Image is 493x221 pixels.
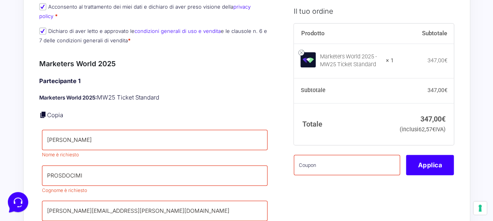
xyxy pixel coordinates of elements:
a: Copia i dettagli dell'acquirente [39,111,47,119]
span: € [444,87,447,94]
a: Open Help Center [98,110,144,116]
small: (inclusi IVA) [400,127,446,133]
img: dark [25,56,41,72]
img: dark [13,56,28,72]
button: Help [102,149,151,167]
a: Copia [47,111,63,119]
a: privacy policy [39,4,251,19]
button: Home [6,149,55,167]
button: Le tue preferenze relative al consenso per le tecnologie di tracciamento [473,201,487,215]
input: Coupon [294,155,400,176]
h3: Marketers World 2025 [39,58,271,69]
input: Dichiaro di aver letto e approvato lecondizioni generali di uso e venditae le clausole n. 6 e 7 d... [39,27,46,34]
button: Messages [55,149,103,167]
span: € [432,127,435,133]
input: Search for an Article... [18,127,128,134]
p: Home [24,160,37,167]
strong: × 1 [386,57,394,65]
p: Help [122,160,132,167]
input: Acconsento al trattamento dei miei dati e dichiaro di aver preso visione dellaprivacy policy [39,3,46,10]
p: MW25 Ticket Standard [39,93,271,102]
span: Find an Answer [13,110,53,116]
img: dark [38,56,53,72]
h4: Partecipante 1 [39,77,271,86]
label: Dichiaro di aver letto e approvato le e le clausole n. 6 e 7 delle condizioni generali di vendita [39,28,267,43]
span: € [444,58,447,64]
span: Nome è richiesto [42,152,79,158]
button: Start a Conversation [13,78,144,94]
p: Messages [67,160,90,167]
span: Your Conversations [13,44,64,50]
th: Subtotale [294,78,394,103]
span: Cognome è richiesto [42,187,87,193]
th: Subtotale [394,24,454,44]
th: Totale [294,103,394,145]
bdi: 347,00 [427,58,447,64]
span: € [442,115,446,123]
label: Acconsento al trattamento dei miei dati e dichiaro di aver preso visione della [39,4,251,19]
div: Marketers World 2025 - MW25 Ticket Standard [320,53,381,69]
button: Applica [406,155,454,176]
iframe: Customerly Messenger Launcher [6,190,30,214]
img: Marketers World 2025 - MW25 Ticket Standard [300,52,316,67]
span: Start a Conversation [56,83,110,89]
strong: Marketers World 2025: [39,94,97,101]
h2: Hello from Marketers 👋 [6,6,132,31]
bdi: 347,00 [420,115,446,123]
span: 62,57 [418,127,435,133]
a: condizioni generali di uso e vendita [135,28,221,34]
h3: Il tuo ordine [294,6,454,16]
bdi: 347,00 [427,87,447,94]
th: Prodotto [294,24,394,44]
